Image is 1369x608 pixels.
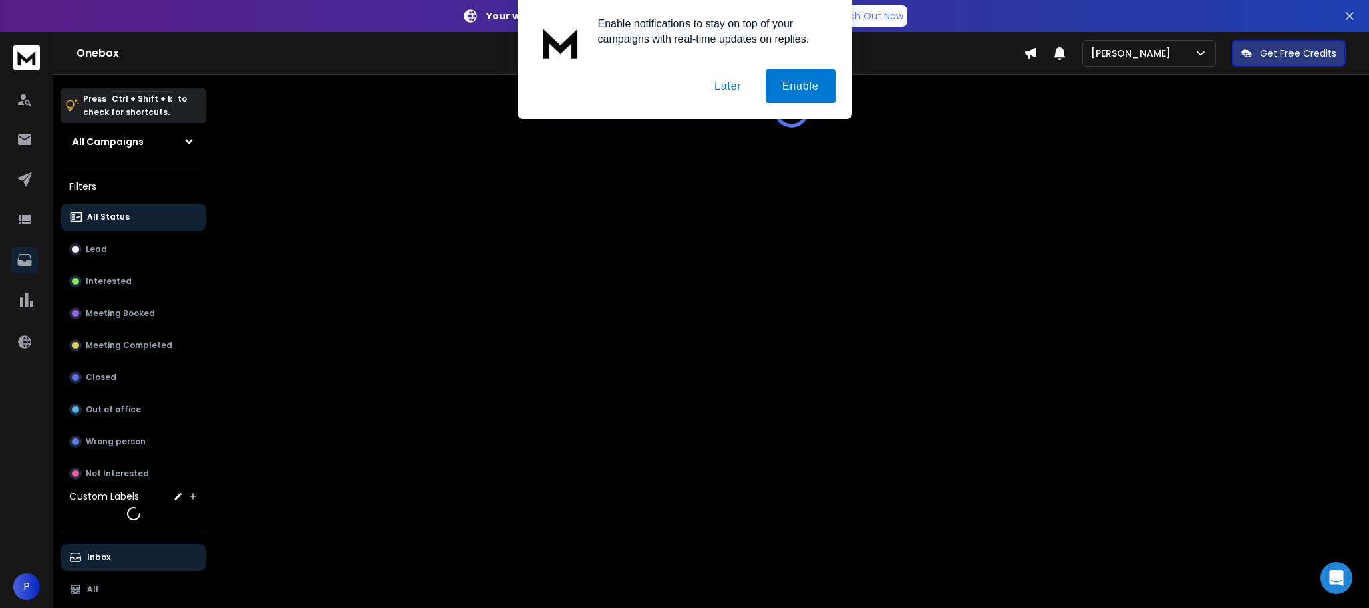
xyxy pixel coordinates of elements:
[61,268,206,295] button: Interested
[13,573,40,600] button: P
[61,177,206,196] h3: Filters
[534,16,587,69] img: notification icon
[69,490,139,503] h3: Custom Labels
[1320,562,1352,594] div: Open Intercom Messenger
[86,276,132,287] p: Interested
[61,576,206,603] button: All
[61,364,206,391] button: Closed
[698,69,758,103] button: Later
[61,332,206,359] button: Meeting Completed
[87,212,130,222] p: All Status
[61,396,206,423] button: Out of office
[61,300,206,327] button: Meeting Booked
[86,404,141,415] p: Out of office
[86,372,116,383] p: Closed
[86,308,155,319] p: Meeting Booked
[587,16,836,47] div: Enable notifications to stay on top of your campaigns with real-time updates on replies.
[61,204,206,231] button: All Status
[61,128,206,155] button: All Campaigns
[86,468,149,479] p: Not Interested
[72,135,144,148] h1: All Campaigns
[87,584,98,595] p: All
[61,236,206,263] button: Lead
[86,436,146,447] p: Wrong person
[86,340,172,351] p: Meeting Completed
[87,552,110,563] p: Inbox
[61,460,206,487] button: Not Interested
[86,244,107,255] p: Lead
[61,428,206,455] button: Wrong person
[61,544,206,571] button: Inbox
[766,69,836,103] button: Enable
